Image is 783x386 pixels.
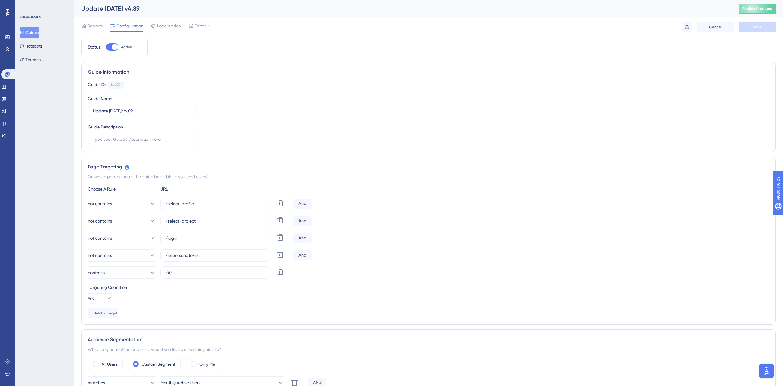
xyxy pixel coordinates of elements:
[88,232,155,244] button: not contains
[94,311,118,316] span: Add a Target
[293,250,312,260] div: And
[88,200,112,207] span: not contains
[88,266,155,279] button: contains
[88,95,112,102] div: Guide Name
[88,284,769,291] div: Targeting Condition
[142,360,175,368] label: Custom Segment
[293,216,312,226] div: And
[88,249,155,262] button: not contains
[88,163,769,171] div: Page Targeting
[88,234,112,242] span: not contains
[739,4,776,14] button: Publish Changes
[293,199,312,209] div: And
[293,233,312,243] div: And
[88,269,105,276] span: contains
[20,54,41,65] button: Themes
[87,22,103,30] span: Reports
[88,69,769,76] div: Guide Information
[81,4,723,13] div: Update [DATE] v4.89
[88,308,118,318] button: Add a Target
[757,362,776,380] iframe: UserGuiding AI Assistant Launcher
[194,22,206,30] span: Editor
[166,218,265,224] input: yourwebsite.com/path
[116,22,143,30] span: Configuration
[88,185,155,193] div: Choose A Rule
[93,108,192,114] input: Type your Guide’s Name here
[88,173,769,180] div: On which pages should the guide be visible to your end users?
[88,252,112,259] span: not contains
[739,22,776,32] button: Save
[88,43,101,51] div: Status:
[102,360,118,368] label: All Users
[121,45,132,49] span: Active
[160,185,228,193] div: URL
[157,22,181,30] span: Localization
[88,198,155,210] button: not contains
[753,25,761,30] span: Save
[88,215,155,227] button: not contains
[742,6,772,11] span: Publish Changes
[166,252,265,259] input: yourwebsite.com/path
[14,2,38,9] span: Need Help?
[199,360,215,368] label: Only Me
[88,217,112,225] span: not contains
[88,346,769,353] div: Which segment of the audience would you like to show this guide to?
[166,269,265,276] input: yourwebsite.com/path
[88,81,106,89] div: Guide ID:
[88,336,769,343] div: Audience Segmentation
[20,41,42,52] button: Hotspots
[111,82,121,87] div: 144931
[88,123,123,131] div: Guide Description
[697,22,734,32] button: Cancel
[93,136,192,143] input: Type your Guide’s Description here
[166,235,265,242] input: yourwebsite.com/path
[88,296,95,301] span: And
[20,27,39,38] button: Guides
[20,15,43,20] div: ENGAGEMENT
[166,200,265,207] input: yourwebsite.com/path
[709,25,722,30] span: Cancel
[88,293,112,303] button: And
